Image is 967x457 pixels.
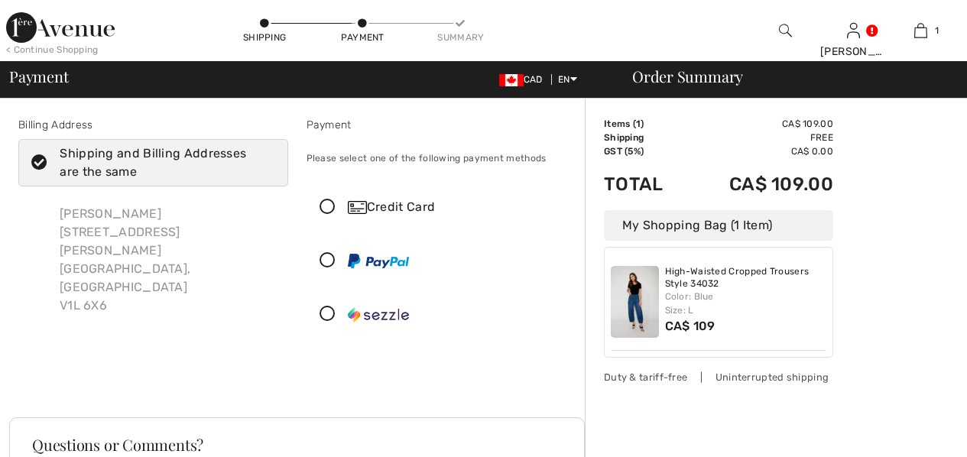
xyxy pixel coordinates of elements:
div: Shipping and Billing Addresses are the same [60,144,264,181]
span: CAD [499,74,549,85]
div: Payment [339,31,385,44]
td: CA$ 109.00 [687,117,833,131]
div: [PERSON_NAME] [STREET_ADDRESS] [PERSON_NAME][GEOGRAPHIC_DATA], [GEOGRAPHIC_DATA] V1L 6X6 [47,193,288,327]
div: Credit Card [348,198,565,216]
h3: Questions or Comments? [32,437,562,452]
img: Credit Card [348,201,367,214]
td: Items ( ) [604,117,687,131]
img: 1ère Avenue [6,12,115,43]
img: Canadian Dollar [499,74,524,86]
td: CA$ 0.00 [687,144,833,158]
img: PayPal [348,254,409,268]
a: High-Waisted Cropped Trousers Style 34032 [665,266,827,290]
img: High-Waisted Cropped Trousers Style 34032 [611,266,659,338]
img: My Bag [914,21,927,40]
div: Color: Blue Size: L [665,290,827,317]
img: search the website [779,21,792,40]
div: Shipping [242,31,287,44]
span: EN [558,74,577,85]
img: Sezzle [348,307,409,322]
div: Summary [437,31,483,44]
span: Payment [9,69,68,84]
div: Payment [307,117,576,133]
div: [PERSON_NAME] [820,44,887,60]
span: 1 [636,118,641,129]
div: Billing Address [18,117,288,133]
td: CA$ 109.00 [687,158,833,210]
div: Order Summary [614,69,958,84]
div: Duty & tariff-free | Uninterrupted shipping [604,370,833,384]
td: Total [604,158,687,210]
a: 1 [887,21,954,40]
td: Free [687,131,833,144]
a: Sign In [847,23,860,37]
div: < Continue Shopping [6,43,99,57]
span: 1 [935,24,939,37]
td: GST (5%) [604,144,687,158]
div: My Shopping Bag (1 Item) [604,210,833,241]
td: Shipping [604,131,687,144]
span: CA$ 109 [665,319,716,333]
img: My Info [847,21,860,40]
div: Please select one of the following payment methods [307,139,576,177]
